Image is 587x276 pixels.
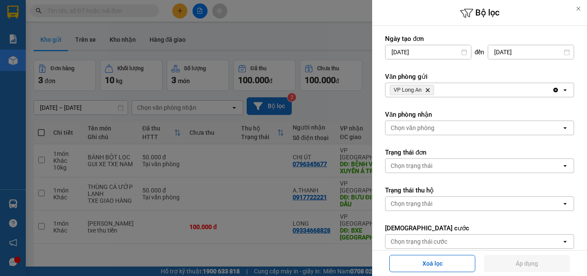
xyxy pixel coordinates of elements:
span: BỆNH VIÊN XUYÊN Á TRANG BÀNG [82,50,162,96]
div: Chọn trạng thái [391,199,432,208]
div: A.TÀI [7,18,76,28]
span: VP Long An, close by backspace [390,85,434,95]
label: Ngày tạo đơn [385,34,574,43]
svg: open [562,124,569,131]
div: 0906962313 [7,28,76,40]
h6: Bộ lọc [372,6,587,20]
button: Áp dụng [484,255,570,272]
svg: Delete [425,87,430,93]
input: Selected VP Long An. [436,86,437,94]
span: đến [475,48,485,56]
div: VP Long An [7,7,76,18]
svg: open [562,238,569,245]
span: VP Long An [394,87,422,93]
button: Xoá lọc [389,255,475,272]
span: Gửi: [7,8,21,17]
label: Văn phòng gửi [385,72,574,81]
label: Trạng thái đơn [385,148,574,157]
svg: Clear all [552,87,559,93]
svg: open [562,87,569,93]
input: Select a date. [385,45,471,59]
div: Chọn trạng thái cước [391,237,447,246]
span: Nhận: [82,8,103,17]
input: Select a date. [488,45,574,59]
div: VP [GEOGRAPHIC_DATA] [82,7,169,28]
span: DĐ: [82,55,95,64]
div: Chọn văn phòng [391,124,434,132]
div: Chọn trạng thái [391,161,432,170]
svg: open [562,200,569,207]
div: CHỊ ÚT [82,28,169,38]
svg: open [562,162,569,169]
label: [DEMOGRAPHIC_DATA] cước [385,224,574,233]
label: Văn phòng nhận [385,110,574,119]
label: Trạng thái thu hộ [385,186,574,195]
div: 0796345677 [82,38,169,50]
